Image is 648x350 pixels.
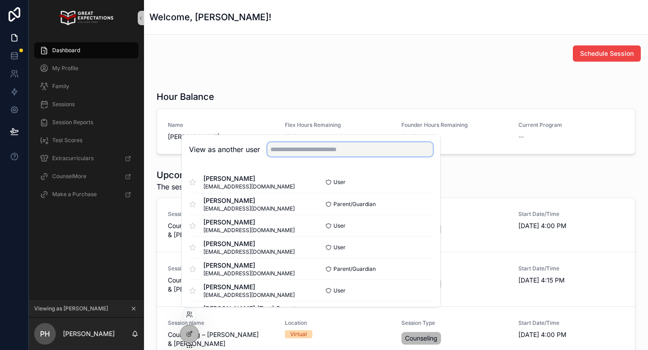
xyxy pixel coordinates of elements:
span: User [333,287,346,294]
span: The session times shown below are in your current location's timezone. [157,181,400,192]
h1: Upcoming Sessions [157,169,400,181]
span: -- [518,132,524,141]
span: Parent/Guardian [333,201,376,208]
a: Session Reports [34,114,139,130]
span: Make a Purchase [52,191,97,198]
span: Session Reports [52,119,93,126]
a: Make a Purchase [34,186,139,202]
span: [PERSON_NAME] [203,261,295,270]
span: Parent/Guardian [333,265,376,273]
p: [PERSON_NAME] [63,329,115,338]
a: Dashboard [34,42,139,58]
span: Session Type [401,265,508,272]
span: [PERSON_NAME] [203,174,295,183]
span: Location [285,319,391,327]
span: Start Date/Time [518,211,625,218]
a: CounselMore [34,168,139,184]
span: Test Scores [52,137,82,144]
span: Founder Hours Remaining [401,121,508,129]
span: 11.42 [285,132,391,141]
span: Session Type [401,319,508,327]
a: Test Scores [34,132,139,148]
span: User [333,222,346,229]
span: My Profile [52,65,78,72]
div: scrollable content [29,36,144,214]
span: Session Name [168,265,274,272]
h2: View as another user [189,144,260,155]
span: Extracurriculars [52,155,94,162]
span: Flex Hours Remaining [285,121,391,129]
span: [EMAIL_ADDRESS][DOMAIN_NAME] [203,248,295,256]
span: [EMAIL_ADDRESS][DOMAIN_NAME] [203,227,295,234]
a: My Profile [34,60,139,76]
span: Counseling – [PERSON_NAME] & [PERSON_NAME] [168,221,274,239]
span: [PERSON_NAME] [203,239,295,248]
span: Name [168,121,274,129]
span: [PERSON_NAME] [168,132,274,141]
span: CounselMore [52,173,86,180]
span: 10.43 [401,132,508,141]
span: PH [40,328,50,339]
span: Counseling – [PERSON_NAME] & [PERSON_NAME] [168,330,274,348]
span: Dashboard [52,47,80,54]
span: [PERSON_NAME] [203,196,295,205]
span: [PERSON_NAME] [203,283,295,292]
span: [EMAIL_ADDRESS][DOMAIN_NAME] [203,270,295,277]
span: User [333,244,346,251]
span: Counseling – [PERSON_NAME] & [PERSON_NAME] [168,276,274,294]
span: Schedule Session [580,49,634,58]
span: [DATE] 4:15 PM [518,276,625,285]
span: [PERSON_NAME] [203,218,295,227]
a: Extracurriculars [34,150,139,166]
span: [PERSON_NAME] (Test) Parent [203,304,311,313]
span: [DATE] 4:00 PM [518,221,625,230]
h1: Hour Balance [157,90,214,103]
img: App logo [59,11,113,25]
span: Session Name [168,319,274,327]
span: Counseling [405,334,437,343]
span: [EMAIL_ADDRESS][DOMAIN_NAME] [203,183,295,190]
a: Sessions [34,96,139,112]
span: Session Type [401,211,508,218]
div: Virtual [290,330,307,338]
span: Sessions [52,101,75,108]
span: Current Program [518,121,625,129]
button: Schedule Session [573,45,641,62]
span: User [333,179,346,186]
span: [EMAIL_ADDRESS][DOMAIN_NAME] [203,205,295,212]
span: Session Name [168,211,274,218]
span: Start Date/Time [518,265,625,272]
span: [EMAIL_ADDRESS][DOMAIN_NAME] [203,292,295,299]
span: Viewing as [PERSON_NAME] [34,305,108,312]
span: [DATE] 4:00 PM [518,330,625,339]
span: Start Date/Time [518,319,625,327]
h1: Welcome, [PERSON_NAME]! [149,11,271,23]
a: Family [34,78,139,94]
span: Family [52,83,69,90]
